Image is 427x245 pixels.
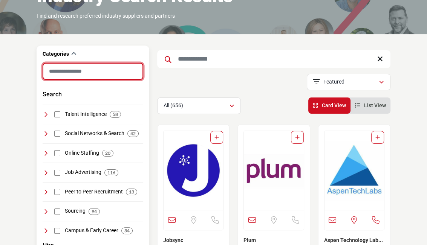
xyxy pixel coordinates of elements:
a: Add To List [295,134,300,140]
b: 20 [105,151,110,156]
b: 94 [92,209,97,214]
div: 42 Results For Social Networks & Search [127,130,139,137]
h4: Sourcing: Strategies and tools for identifying and engaging potential candidates for specific job... [65,207,86,215]
h4: Social Networks & Search: Platforms that combine social networking and search capabilities for re... [65,130,124,137]
p: Find and research preferred industry suppliers and partners [37,12,175,20]
a: View List [355,102,386,108]
h3: Jobsync [163,236,223,244]
h4: Peer to Peer Recruitment: Recruitment methods leveraging existing employees' networks and relatio... [65,188,123,196]
h4: Campus & Early Career: Programs and platforms focusing on recruitment and career development for ... [65,227,118,234]
button: All (656) [157,97,241,114]
input: Select Talent Intelligence checkbox [54,111,60,117]
div: 58 Results For Talent Intelligence [110,111,121,118]
p: Featured [323,78,344,86]
b: 58 [113,112,118,117]
h4: Online Staffing: Digital platforms specializing in the staffing of temporary, contract, and conti... [65,149,99,157]
input: Search Category [43,63,143,80]
h4: Talent Intelligence: Intelligence and data-driven insights for making informed decisions in talen... [65,111,107,118]
input: Select Social Networks & Search checkbox [54,131,60,137]
a: Add To List [375,134,380,140]
div: 94 Results For Sourcing [89,208,100,215]
li: List View [350,97,390,114]
a: Open Listing in new tab [324,131,384,210]
input: Select Sourcing checkbox [54,208,60,215]
li: Card View [308,97,350,114]
a: Plum [243,237,256,243]
input: Search Keyword [157,50,390,68]
b: 116 [107,170,115,175]
input: Select Online Staffing checkbox [54,150,60,156]
input: Select Campus & Early Career checkbox [54,228,60,234]
b: 34 [124,228,130,233]
span: Card View [322,102,346,108]
a: Add To List [214,134,219,140]
div: 13 Results For Peer to Peer Recruitment [126,189,137,195]
h4: Job Advertising: Platforms and strategies for advertising job openings to attract a wide range of... [65,169,101,176]
a: Aspen Technology Lab... [324,237,383,243]
button: Search [43,90,62,99]
div: 34 Results For Campus & Early Career [121,227,133,234]
img: Aspen Technology Labs, Inc. [324,131,384,210]
input: Select Peer to Peer Recruitment checkbox [54,189,60,195]
p: All (656) [164,102,183,110]
img: Plum [244,131,303,210]
a: View Card [313,102,346,108]
b: 42 [130,131,136,136]
div: 116 Results For Job Advertising [104,169,118,176]
input: Select Job Advertising checkbox [54,170,60,176]
a: Open Listing in new tab [244,131,303,210]
h3: Plum [243,236,304,244]
img: Jobsync [164,131,223,210]
div: 20 Results For Online Staffing [102,150,113,157]
a: Jobsync [163,237,183,243]
span: List View [364,102,386,108]
a: Open Listing in new tab [164,131,223,210]
button: Featured [307,74,390,90]
h2: Categories [43,50,69,58]
h3: Aspen Technology Labs, Inc. [324,236,384,244]
b: 13 [129,189,134,195]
